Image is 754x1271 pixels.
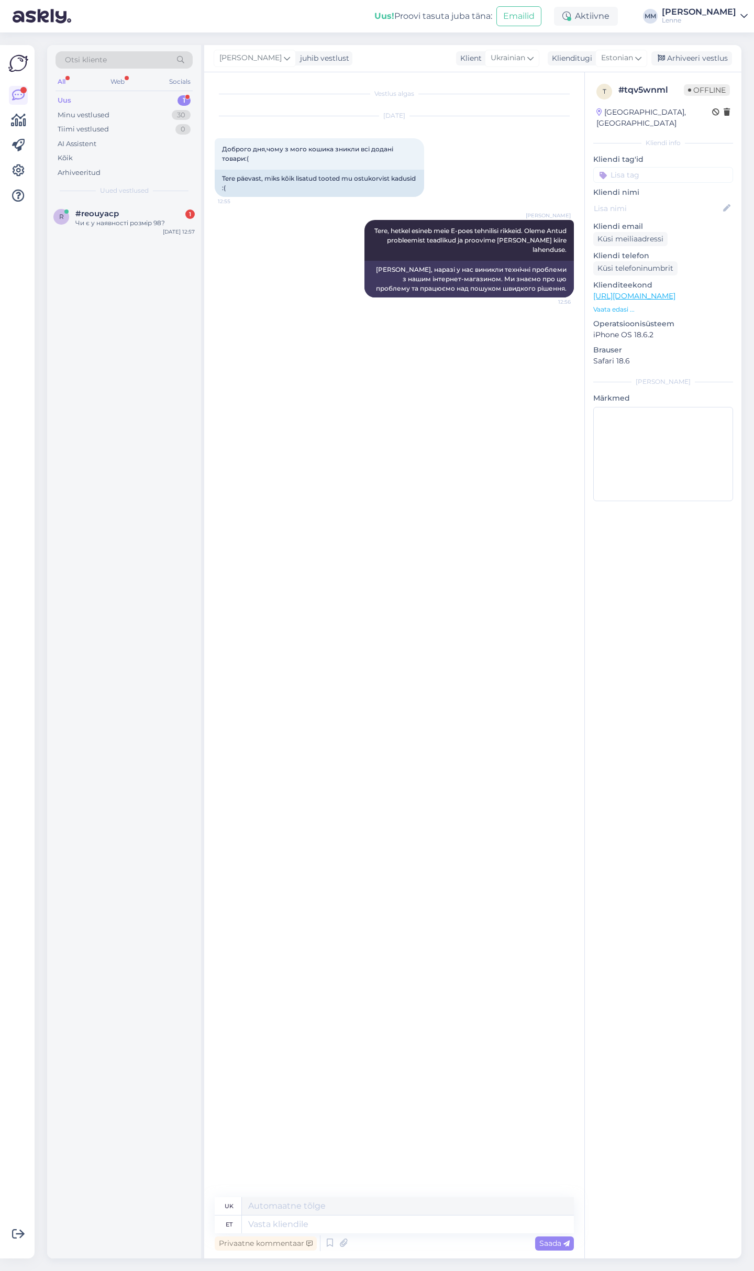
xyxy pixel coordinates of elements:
[593,280,733,291] p: Klienditeekond
[643,9,658,24] div: MM
[684,84,730,96] span: Offline
[167,75,193,89] div: Socials
[58,168,101,178] div: Arhiveeritud
[593,167,733,183] input: Lisa tag
[225,1197,234,1215] div: uk
[58,153,73,163] div: Kõik
[593,318,733,329] p: Operatsioonisüsteem
[100,186,149,195] span: Uued vestlused
[58,124,109,135] div: Tiimi vestlused
[593,291,675,301] a: [URL][DOMAIN_NAME]
[296,53,349,64] div: juhib vestlust
[554,7,618,26] div: Aktiivne
[215,1236,317,1251] div: Privaatne kommentaar
[548,53,592,64] div: Klienditugi
[593,345,733,356] p: Brauser
[222,145,395,162] span: Доброго дня,чому з мого кошика зникли всі додані товари:(
[58,139,96,149] div: AI Assistent
[593,232,668,246] div: Küsi meiliaadressi
[593,305,733,314] p: Vaata edasi ...
[618,84,684,96] div: # tqv5wnml
[593,154,733,165] p: Kliendi tag'id
[603,87,606,95] span: t
[651,51,732,65] div: Arhiveeri vestlus
[593,356,733,367] p: Safari 18.6
[59,213,64,220] span: r
[8,53,28,73] img: Askly Logo
[539,1239,570,1248] span: Saada
[594,203,721,214] input: Lisa nimi
[218,197,257,205] span: 12:55
[593,138,733,148] div: Kliendi info
[364,261,574,297] div: [PERSON_NAME], наразі у нас виникли технічні проблеми з нашим інтернет-магазином. Ми знаємо про ц...
[374,11,394,21] b: Uus!
[496,6,541,26] button: Emailid
[56,75,68,89] div: All
[491,52,525,64] span: Ukrainian
[601,52,633,64] span: Estonian
[226,1215,232,1233] div: et
[215,89,574,98] div: Vestlus algas
[593,329,733,340] p: iPhone OS 18.6.2
[163,228,195,236] div: [DATE] 12:57
[58,95,71,106] div: Uus
[593,250,733,261] p: Kliendi telefon
[526,212,571,219] span: [PERSON_NAME]
[172,110,191,120] div: 30
[185,209,195,219] div: 1
[596,107,712,129] div: [GEOGRAPHIC_DATA], [GEOGRAPHIC_DATA]
[531,298,571,306] span: 12:56
[662,8,736,16] div: [PERSON_NAME]
[215,111,574,120] div: [DATE]
[593,221,733,232] p: Kliendi email
[178,95,191,106] div: 1
[58,110,109,120] div: Minu vestlused
[75,218,195,228] div: Чи є у наявності розмір 98?
[593,393,733,404] p: Märkmed
[65,54,107,65] span: Otsi kliente
[456,53,482,64] div: Klient
[593,187,733,198] p: Kliendi nimi
[374,10,492,23] div: Proovi tasuta juba täna:
[374,227,568,253] span: Tere, hetkel esineb meie E-poes tehnilisi rikkeid. Oleme Antud probleemist teadlikud ja proovime ...
[219,52,282,64] span: [PERSON_NAME]
[662,16,736,25] div: Lenne
[75,209,119,218] span: #reouyacp
[215,170,424,197] div: Tere päevast, miks kõik lisatud tooted mu ostukorvist kadusid :(
[593,261,678,275] div: Küsi telefoninumbrit
[175,124,191,135] div: 0
[593,377,733,386] div: [PERSON_NAME]
[662,8,748,25] a: [PERSON_NAME]Lenne
[108,75,127,89] div: Web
